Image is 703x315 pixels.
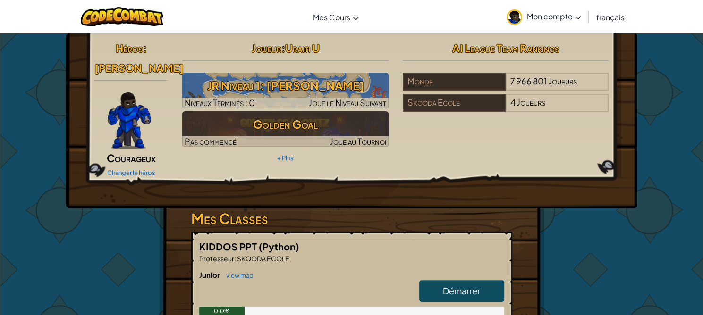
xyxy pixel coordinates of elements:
[510,75,547,86] span: 7 966 801
[309,97,386,108] span: Joue le Niveau Suivant
[185,136,237,147] span: Pas commencé
[443,285,480,296] span: Démarrer
[507,9,522,25] img: avatar
[185,97,255,108] span: Niveaux Terminés : 0
[182,73,389,108] a: Joue le Niveau Suivant
[281,41,285,55] span: :
[517,97,545,108] span: Joueurs
[107,169,155,176] a: Changer le héros
[502,2,586,32] a: Mon compte
[452,41,559,55] span: AI League Team Rankings
[191,208,512,229] h3: Mes Classes
[236,254,289,263] span: SKOODA ECOLE
[403,73,506,91] div: Monde
[143,41,147,55] span: :
[116,41,143,55] span: Héros
[182,73,389,108] img: JR Niveau 1: La Gemme
[182,114,389,135] h3: Golden Goal
[199,254,234,263] span: Professeur
[108,92,151,149] img: Gordon-selection-pose.png
[259,240,299,252] span: (Python)
[94,61,184,75] span: [PERSON_NAME]
[527,11,581,21] span: Mon compte
[199,240,259,252] span: KIDDOS PPT
[199,270,221,279] span: Junior
[330,136,386,147] span: Joue au Tournoi
[277,154,294,162] a: + Plus
[221,272,254,279] a: view map
[182,75,389,96] h3: JR Niveau 1: [PERSON_NAME]
[182,111,389,147] a: Golden GoalPas commencéJoue au Tournoi
[403,82,609,92] a: Monde7 966 801Joueurs
[182,111,389,147] img: Golden Goal
[596,12,625,22] span: français
[510,97,516,108] span: 4
[403,94,506,112] div: Skooda Ecole
[313,12,350,22] span: Mes Cours
[81,7,163,26] img: CodeCombat logo
[251,41,281,55] span: Joueur
[107,151,156,165] span: Courageux
[403,103,609,114] a: Skooda Ecole4Joueurs
[285,41,319,55] span: Uraiti U
[234,254,236,263] span: :
[549,75,577,86] span: Joueurs
[308,4,364,30] a: Mes Cours
[592,4,629,30] a: français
